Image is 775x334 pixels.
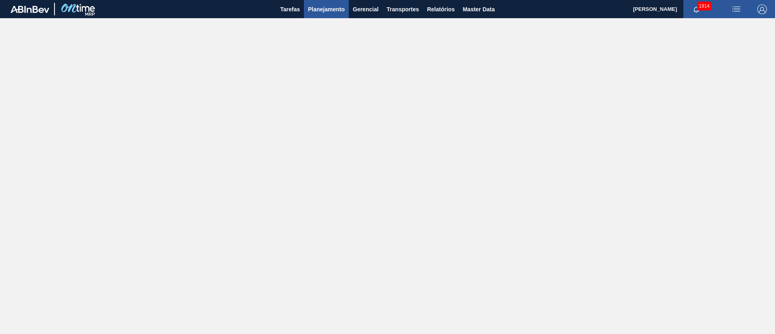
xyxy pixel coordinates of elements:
span: Gerencial [353,4,379,14]
span: 1914 [697,2,711,11]
span: Tarefas [280,4,300,14]
span: Relatórios [427,4,455,14]
span: Master Data [463,4,494,14]
img: Logout [757,4,767,14]
button: Notificações [683,4,709,15]
span: Planejamento [308,4,345,14]
span: Transportes [387,4,419,14]
img: userActions [731,4,741,14]
img: TNhmsLtSVTkK8tSr43FrP2fwEKptu5GPRR3wAAAABJRU5ErkJggg== [10,6,49,13]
